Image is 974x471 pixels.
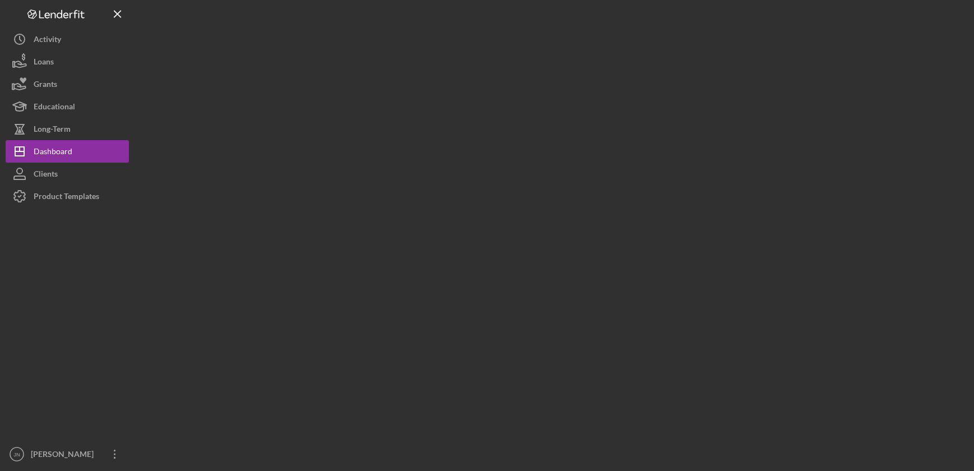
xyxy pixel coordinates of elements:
button: Long-Term [6,118,129,140]
div: Dashboard [34,140,72,165]
div: Clients [34,163,58,188]
button: Loans [6,50,129,73]
button: Product Templates [6,185,129,207]
div: Loans [34,50,54,76]
button: Dashboard [6,140,129,163]
div: [PERSON_NAME] [28,443,101,468]
button: Grants [6,73,129,95]
button: Activity [6,28,129,50]
div: Activity [34,28,61,53]
div: Long-Term [34,118,71,143]
text: JN [13,451,20,458]
button: Clients [6,163,129,185]
div: Grants [34,73,57,98]
button: JN[PERSON_NAME] [6,443,129,465]
div: Product Templates [34,185,99,210]
button: Educational [6,95,129,118]
div: Educational [34,95,75,121]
